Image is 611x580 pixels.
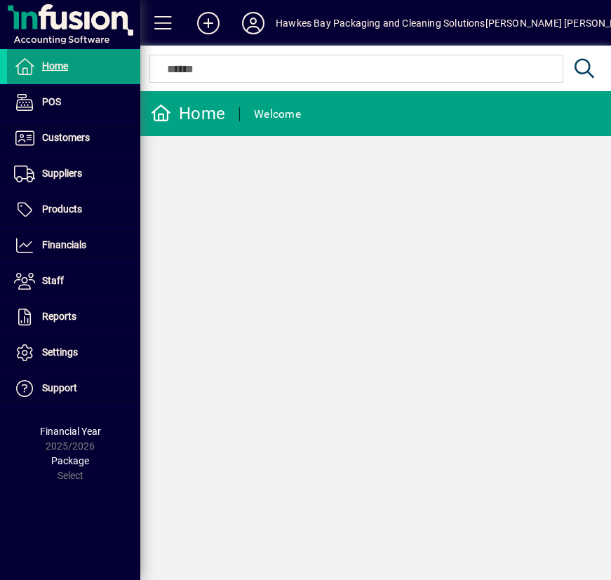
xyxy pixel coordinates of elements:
[276,12,485,34] div: Hawkes Bay Packaging and Cleaning Solutions
[40,426,101,437] span: Financial Year
[7,264,140,299] a: Staff
[42,168,82,179] span: Suppliers
[42,60,68,72] span: Home
[42,96,61,107] span: POS
[42,382,77,393] span: Support
[7,156,140,191] a: Suppliers
[7,192,140,227] a: Products
[42,132,90,143] span: Customers
[42,275,64,286] span: Staff
[51,455,89,466] span: Package
[7,121,140,156] a: Customers
[42,203,82,215] span: Products
[231,11,276,36] button: Profile
[7,85,140,120] a: POS
[42,311,76,322] span: Reports
[7,299,140,335] a: Reports
[7,228,140,263] a: Financials
[42,346,78,358] span: Settings
[7,335,140,370] a: Settings
[151,102,225,125] div: Home
[186,11,231,36] button: Add
[254,103,301,126] div: Welcome
[7,371,140,406] a: Support
[42,239,86,250] span: Financials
